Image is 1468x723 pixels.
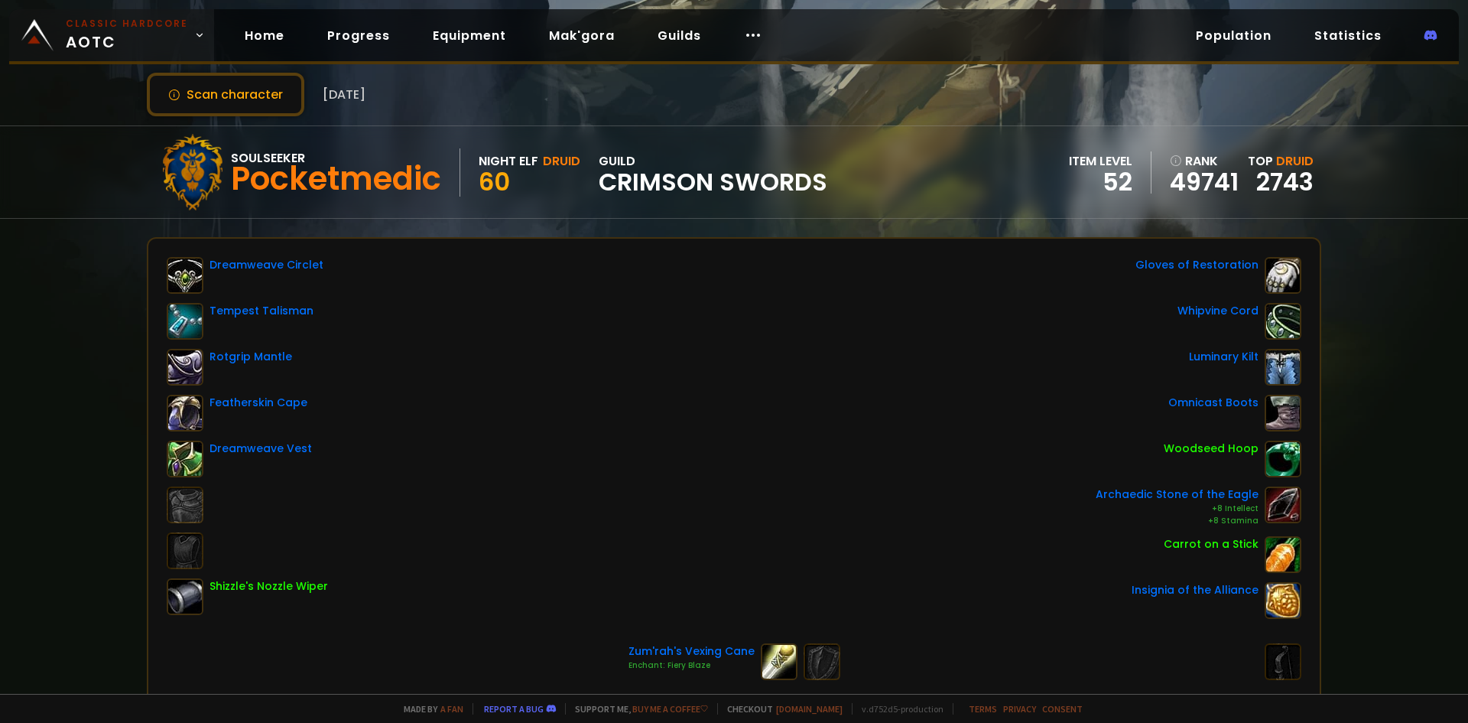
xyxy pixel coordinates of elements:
img: item-11822 [1265,395,1301,432]
div: Insignia of the Alliance [1132,582,1259,598]
span: v. d752d5 - production [852,703,943,715]
a: Statistics [1302,20,1394,51]
div: Soulseeker [231,148,441,168]
a: Mak'gora [537,20,627,51]
a: 2743 [1256,164,1314,199]
span: Crimson Swords [599,171,827,194]
img: item-10021 [167,441,203,477]
div: 52 [1069,171,1132,194]
img: item-17732 [167,349,203,386]
img: item-11823 [1265,349,1301,386]
a: a fan [440,703,463,715]
a: 49741 [1170,171,1239,194]
div: Carrot on a Stick [1164,536,1259,552]
div: Woodseed Hoop [1164,441,1259,457]
div: item level [1069,151,1132,171]
span: AOTC [66,17,188,54]
a: Privacy [1003,703,1036,715]
img: item-11118 [1265,487,1301,523]
div: Dreamweave Circlet [209,257,323,273]
a: Report a bug [484,703,544,715]
a: Home [232,20,297,51]
span: Support me, [565,703,708,715]
div: Gloves of Restoration [1135,257,1259,273]
span: Checkout [717,703,843,715]
span: 60 [479,164,510,199]
div: Rotgrip Mantle [209,349,292,365]
img: item-18082 [761,643,797,680]
div: Featherskin Cape [209,395,307,411]
div: Whipvine Cord [1177,303,1259,319]
a: Terms [969,703,997,715]
a: Buy me a coffee [632,703,708,715]
span: [DATE] [323,85,365,104]
button: Scan character [147,73,304,116]
img: item-18309 [1265,257,1301,294]
a: Population [1184,20,1284,51]
img: item-10843 [167,395,203,432]
div: Shizzle's Nozzle Wiper [209,578,328,594]
img: item-10041 [167,257,203,294]
a: Progress [315,20,402,51]
a: Classic HardcoreAOTC [9,9,214,61]
div: Zum'rah's Vexing Cane [628,643,755,659]
img: item-11917 [167,578,203,615]
div: Omnicast Boots [1168,395,1259,411]
div: Enchant: Fiery Blaze [628,659,755,672]
div: guild [599,151,827,194]
div: Druid [543,151,580,171]
small: Classic Hardcore [66,17,188,31]
img: item-18317 [167,303,203,340]
span: Made by [395,703,463,715]
div: rank [1170,151,1239,171]
div: Tempest Talisman [209,303,313,319]
div: Luminary Kilt [1189,349,1259,365]
div: Dreamweave Vest [209,441,312,457]
div: Top [1248,151,1314,171]
a: [DOMAIN_NAME] [776,703,843,715]
div: +8 Intellect [1096,503,1259,515]
div: Night Elf [479,151,538,171]
a: Consent [1042,703,1083,715]
img: item-17768 [1265,441,1301,477]
div: Pocketmedic [231,168,441,191]
img: item-18327 [1265,303,1301,340]
span: Druid [1276,152,1314,170]
div: Archaedic Stone of the Eagle [1096,487,1259,503]
img: item-209617 [1265,582,1301,619]
div: +8 Stamina [1096,515,1259,527]
a: Equipment [421,20,518,51]
a: Guilds [645,20,713,51]
img: item-11122 [1265,536,1301,573]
